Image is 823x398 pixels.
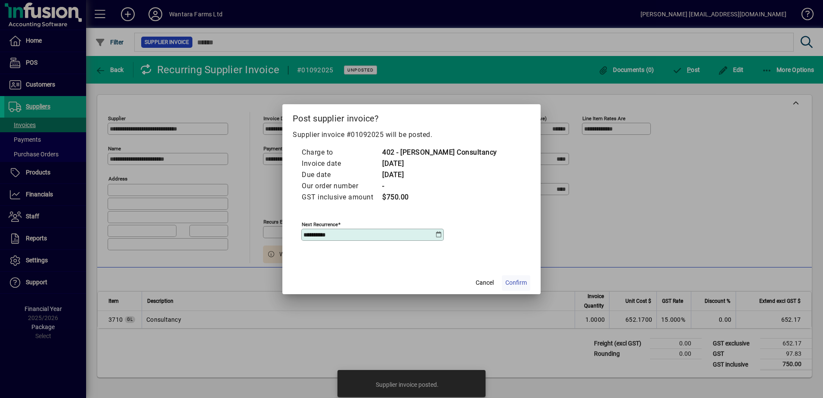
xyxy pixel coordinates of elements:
[293,130,530,140] p: Supplier invoice #01092025 will be posted.
[302,221,338,227] mat-label: Next recurrence
[505,278,527,287] span: Confirm
[382,147,497,158] td: 402 - [PERSON_NAME] Consultancy
[282,104,541,129] h2: Post supplier invoice?
[476,278,494,287] span: Cancel
[301,192,382,203] td: GST inclusive amount
[471,275,498,291] button: Cancel
[502,275,530,291] button: Confirm
[301,180,382,192] td: Our order number
[301,169,382,180] td: Due date
[382,158,497,169] td: [DATE]
[301,147,382,158] td: Charge to
[382,180,497,192] td: -
[382,192,497,203] td: $750.00
[301,158,382,169] td: Invoice date
[382,169,497,180] td: [DATE]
